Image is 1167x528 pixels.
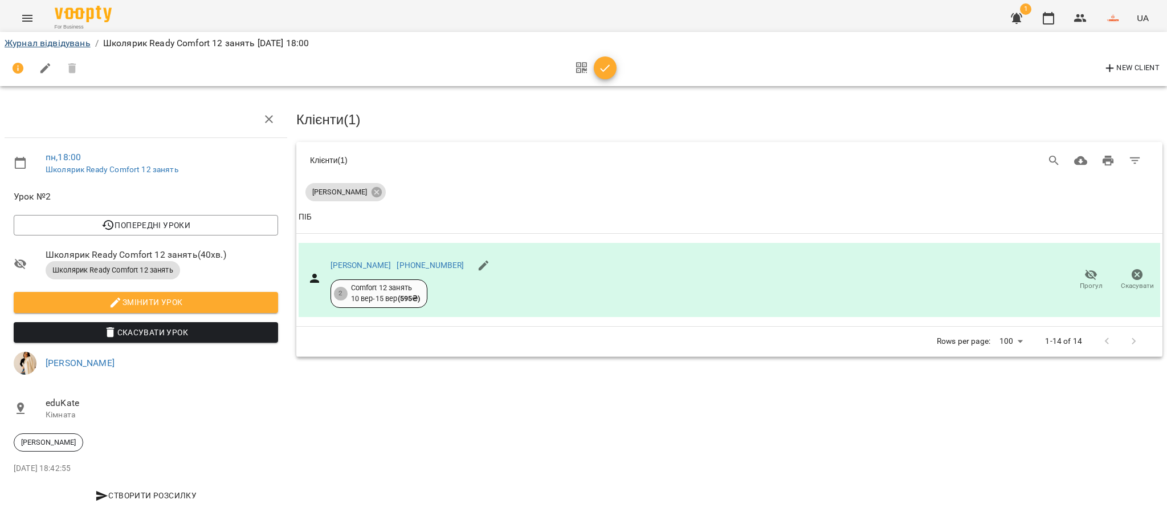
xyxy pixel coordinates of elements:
p: Кімната [46,409,278,421]
span: UA [1137,12,1149,24]
button: Друк [1095,147,1122,174]
nav: breadcrumb [5,36,1162,50]
span: eduKate [46,396,278,410]
div: Sort [299,210,312,224]
div: Клієнти ( 1 ) [310,155,694,166]
span: For Business [55,23,112,31]
span: Змінити урок [23,295,269,309]
a: [PERSON_NAME] [330,261,391,270]
div: 2 [334,287,348,300]
span: Попередні уроки [23,218,269,232]
a: Журнал відвідувань [5,38,91,48]
h3: Клієнти ( 1 ) [296,112,1162,127]
span: Школярик Ready Comfort 12 занять ( 40 хв. ) [46,248,278,262]
a: пн , 18:00 [46,152,81,163]
li: / [95,36,99,50]
span: [PERSON_NAME] [14,437,83,448]
span: Скасувати Урок [23,326,269,339]
span: 1 [1020,3,1031,15]
span: [PERSON_NAME] [305,187,374,197]
div: ПІБ [299,210,312,224]
img: fdd027e441a0c5173205924c3f4c3b57.jpg [14,352,36,375]
button: Menu [14,5,41,32]
a: [PERSON_NAME] [46,358,115,368]
b: ( 595 ₴ ) [398,294,421,303]
span: ПІБ [299,210,1160,224]
button: Search [1040,147,1068,174]
span: Створити розсилку [18,489,274,502]
span: Скасувати [1121,281,1154,291]
button: Попередні уроки [14,215,278,235]
p: Rows per page: [937,336,990,347]
div: Table Toolbar [296,142,1162,178]
img: 86f377443daa486b3a215227427d088a.png [1105,10,1121,26]
button: Прогул [1068,264,1114,296]
div: 100 [995,333,1027,350]
p: Школярик Ready Comfort 12 занять [DATE] 18:00 [103,36,309,50]
button: UA [1132,7,1153,29]
p: [DATE] 18:42:55 [14,463,278,474]
button: Завантажити CSV [1067,147,1095,174]
div: Comfort 12 занять 10 вер - 15 вер [351,283,421,304]
a: [PHONE_NUMBER] [397,261,464,270]
span: Урок №2 [14,190,278,204]
button: Скасувати Урок [14,322,278,343]
img: Voopty Logo [55,6,112,22]
span: Школярик Ready Comfort 12 занять [46,265,180,275]
div: [PERSON_NAME] [14,433,83,452]
button: Скасувати [1114,264,1160,296]
span: New Client [1103,62,1160,75]
button: Змінити урок [14,292,278,312]
button: Створити розсилку [14,485,278,506]
div: [PERSON_NAME] [305,183,386,201]
button: New Client [1100,59,1162,78]
a: Школярик Ready Comfort 12 занять [46,165,178,174]
button: Фільтр [1121,147,1149,174]
p: 1-14 of 14 [1045,336,1082,347]
span: Прогул [1080,281,1103,291]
